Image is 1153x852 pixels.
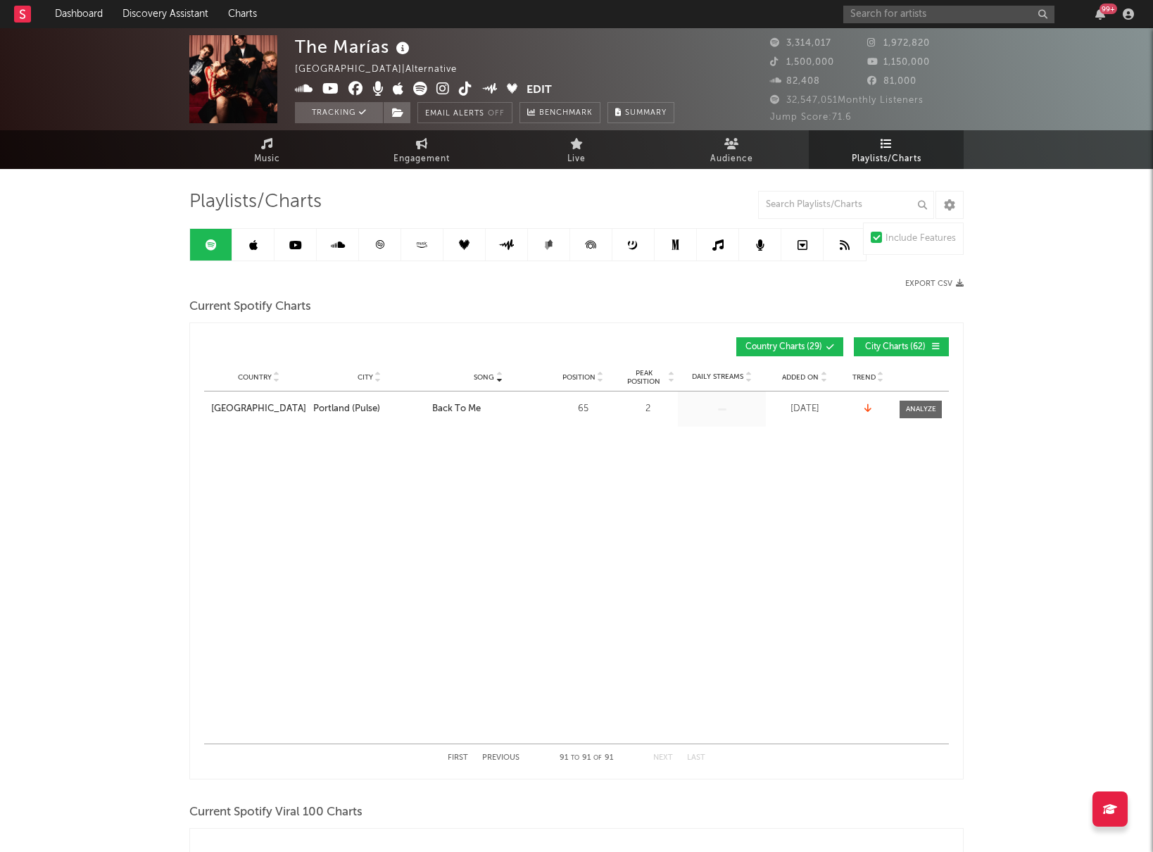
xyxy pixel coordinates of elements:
span: City Charts ( 62 ) [863,343,928,351]
div: The Marías [295,35,413,58]
button: Previous [482,754,519,762]
span: 1,150,000 [867,58,930,67]
span: Music [254,151,280,168]
span: 3,314,017 [770,39,831,48]
span: Benchmark [539,105,593,122]
a: Engagement [344,130,499,169]
span: Trend [852,373,876,382]
span: Summary [625,109,667,117]
button: Country Charts(29) [736,337,843,356]
button: Export CSV [905,280,964,288]
span: Position [562,373,596,382]
input: Search Playlists/Charts [758,191,934,219]
span: Song [474,373,494,382]
a: Audience [654,130,809,169]
span: Playlists/Charts [852,151,921,168]
a: Music [189,130,344,169]
span: Engagement [393,151,450,168]
div: 2 [622,402,674,416]
span: Added On [782,373,819,382]
span: Current Spotify Viral 100 Charts [189,804,363,821]
div: Portland (Pulse) [313,402,380,416]
span: of [593,755,602,761]
button: Next [653,754,673,762]
div: 65 [551,402,615,416]
span: Playlists/Charts [189,194,322,211]
button: City Charts(62) [854,337,949,356]
span: to [571,755,579,761]
button: Summary [607,102,674,123]
div: 91 91 91 [548,750,625,767]
a: Live [499,130,654,169]
a: Playlists/Charts [809,130,964,169]
span: City [358,373,373,382]
span: Current Spotify Charts [189,299,311,315]
div: Back To Me [432,402,481,416]
a: Back To Me [432,402,544,416]
input: Search for artists [843,6,1054,23]
div: [DATE] [769,402,840,416]
a: Benchmark [519,102,600,123]
div: Include Features [886,230,956,247]
span: 81,000 [867,77,916,86]
a: [GEOGRAPHIC_DATA] [211,402,306,416]
span: Country [238,373,272,382]
button: Tracking [295,102,383,123]
span: Jump Score: 71.6 [770,113,852,122]
button: Email AlertsOff [417,102,512,123]
span: 1,972,820 [867,39,930,48]
button: 99+ [1095,8,1105,20]
div: [GEOGRAPHIC_DATA] | Alternative [295,61,473,78]
span: 82,408 [770,77,820,86]
button: Edit [527,82,552,99]
span: 32,547,051 Monthly Listeners [770,96,924,105]
span: Peak Position [622,369,666,386]
span: Daily Streams [692,372,743,382]
span: Live [567,151,586,168]
a: Portland (Pulse) [313,402,425,416]
span: Audience [710,151,753,168]
em: Off [488,110,505,118]
span: 1,500,000 [770,58,834,67]
span: Country Charts ( 29 ) [745,343,822,351]
div: 99 + [1100,4,1117,14]
button: First [448,754,468,762]
button: Last [687,754,705,762]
